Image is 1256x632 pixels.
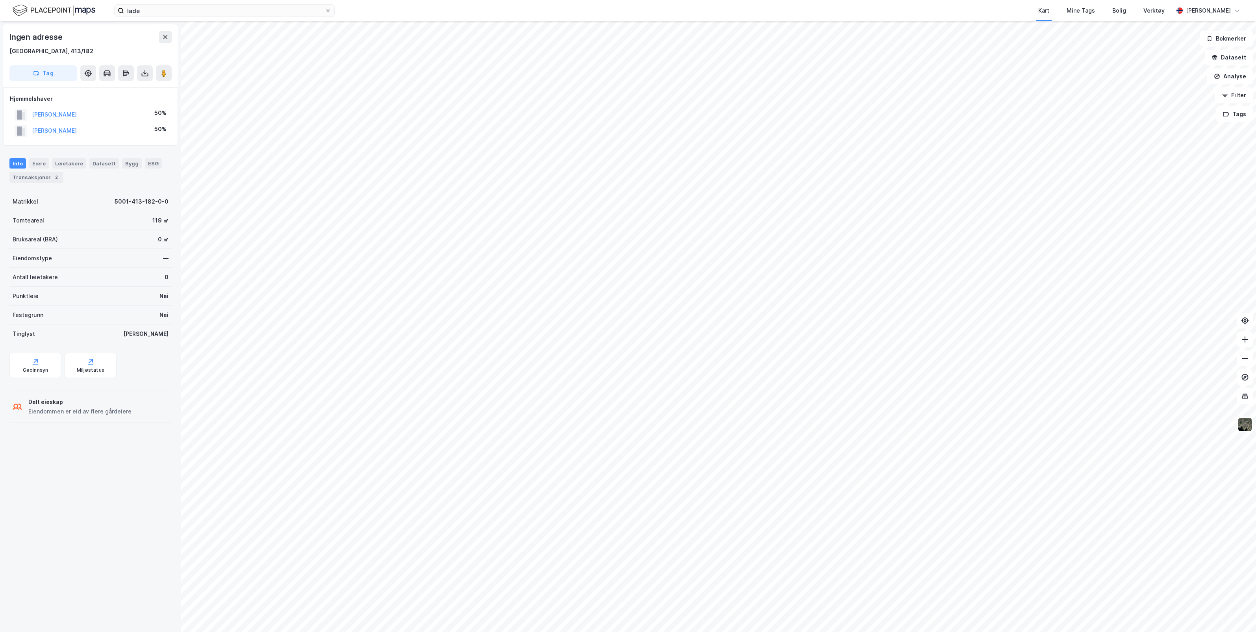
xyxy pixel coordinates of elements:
button: Datasett [1205,50,1253,65]
div: Eiere [29,158,49,169]
div: Bygg [122,158,142,169]
button: Filter [1215,87,1253,103]
img: logo.f888ab2527a4732fd821a326f86c7f29.svg [13,4,95,17]
div: Matrikkel [13,197,38,206]
div: Info [9,158,26,169]
div: 0 ㎡ [158,235,169,244]
div: Tomteareal [13,216,44,225]
div: ESG [145,158,162,169]
div: Nei [159,310,169,320]
button: Analyse [1207,69,1253,84]
div: Eiendomstype [13,254,52,263]
div: Bolig [1112,6,1126,15]
div: [PERSON_NAME] [1186,6,1231,15]
button: Tags [1216,106,1253,122]
div: 0 [165,272,169,282]
div: 119 ㎡ [152,216,169,225]
div: Bruksareal (BRA) [13,235,58,244]
div: Delt eieskap [28,397,132,407]
div: Punktleie [13,291,39,301]
div: Geoinnsyn [23,367,48,373]
div: [GEOGRAPHIC_DATA], 413/182 [9,46,93,56]
img: 9k= [1237,417,1252,432]
button: Bokmerker [1200,31,1253,46]
button: Tag [9,65,77,81]
iframe: Chat Widget [1217,594,1256,632]
div: Datasett [89,158,119,169]
div: Transaksjoner [9,172,63,183]
div: Leietakere [52,158,86,169]
div: [PERSON_NAME] [123,329,169,339]
div: Miljøstatus [77,367,104,373]
div: Kart [1038,6,1049,15]
div: 2 [52,173,60,181]
div: Eiendommen er eid av flere gårdeiere [28,407,132,416]
div: — [163,254,169,263]
div: Ingen adresse [9,31,64,43]
div: Festegrunn [13,310,43,320]
div: 5001-413-182-0-0 [115,197,169,206]
div: Hjemmelshaver [10,94,171,104]
div: Verktøy [1143,6,1165,15]
div: 50% [154,124,167,134]
input: Søk på adresse, matrikkel, gårdeiere, leietakere eller personer [124,5,325,17]
div: 50% [154,108,167,118]
div: Antall leietakere [13,272,58,282]
div: Tinglyst [13,329,35,339]
div: Nei [159,291,169,301]
div: Mine Tags [1067,6,1095,15]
